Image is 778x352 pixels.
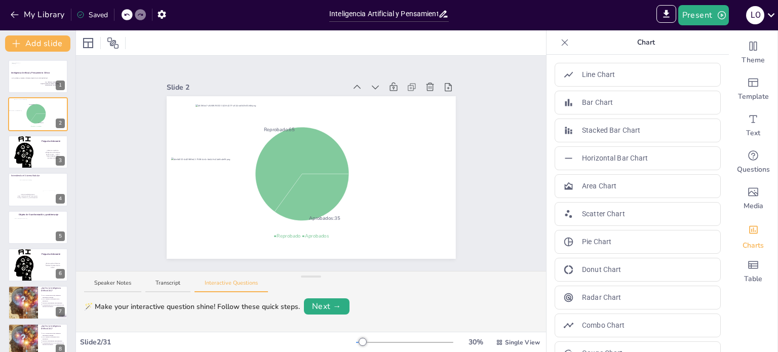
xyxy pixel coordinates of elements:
[737,165,770,175] span: Questions
[582,97,613,108] p: Bar Chart
[582,264,621,275] p: Donut Chart
[45,85,56,86] span: [GEOGRAPHIC_DATA]
[56,194,65,204] div: 4
[304,298,349,315] button: Next →
[107,37,119,49] span: Position
[744,274,762,284] span: Table
[505,338,540,347] span: Single View
[738,92,769,102] span: Template
[21,194,34,195] span: Trabajo multidisciplinario
[305,232,329,239] span: Aprobados
[80,337,356,347] div: Slide 2 / 31
[8,97,68,131] div: 46156dc7-a5/83576022-2428-4277-a314-ea6b1fe01e9d.png4de3d010-4d/038ffe41-7598-4e1c-bb44-fc41ab5c4...
[277,232,300,239] span: Reprobado
[38,122,44,124] text: Aprobados : 35
[43,304,64,307] p: La integración de la IA es esencial en la educación moderna.
[582,320,625,331] p: Combo Chart
[573,30,719,55] p: Chart
[56,269,65,279] div: 6
[744,201,763,211] span: Media
[5,35,70,52] button: Add slide
[746,5,764,25] button: L O
[29,104,35,105] text: Reprobado : 65
[41,83,61,85] span: Departamento de Sistemas Biológicos
[463,337,488,347] div: 30 %
[329,7,438,21] input: Insert title
[582,237,611,247] p: Pie Chart
[729,253,777,290] div: Add a table
[31,126,36,127] span: Reprobado
[45,82,56,83] span: Dra. [PERSON_NAME]
[582,69,615,80] p: Line Chart
[729,217,777,253] div: Add charts and graphs
[678,5,729,25] button: Present
[41,287,65,292] p: ¿Qué es la Inteligencia Artificial (IA)?
[56,81,65,90] div: 1
[264,126,295,133] text: Reprobado : 65
[729,144,777,180] div: Get real-time input from your audience
[729,71,777,107] div: Add ready made slides
[742,55,765,65] span: Theme
[582,209,625,219] p: Scatter Chart
[8,7,69,23] button: My Library
[582,181,616,191] p: Area Chart
[80,35,96,51] div: Layout
[84,279,141,293] button: Speaker Notes
[45,263,61,268] p: ¿Cómo ayuda el Sistema Modular al pensamiento crítico?
[11,72,50,74] strong: Inteligencia Artificial y Pensamiento Crítico
[309,215,340,221] text: Aprobados : 35
[45,149,61,159] p: ¿Estamos usando la inteligencia artificial para pensar mejor… o para dejar de pensar por nosotros...
[18,195,37,197] span: Visión constructivista del conocimiento
[8,286,68,319] div: 7
[8,211,68,244] div: Objeto de Transformación y problema eje79abf855-67/c43a0273-1f89-45f5-9337-fed1754e19f8.pngd6dec7...
[8,60,68,93] div: Inteligencia Artificial y Pensamiento CríticoLa IA ¿Aliada o amenaza al Sistema Modular de la UAM...
[56,156,65,166] div: 3
[145,279,190,293] button: Transcript
[56,307,65,317] div: 7
[746,128,760,138] span: Text
[43,340,64,342] p: Facilita el aprendizaje personalizado.
[582,125,640,136] p: Stacked Bar Chart
[8,173,68,206] div: Entendiendo el Sistema Modulareec932cc-a6/5c6d3e03-b17a-4fd8-8c7f-a0c6ea926699.pnga9dc1f72-c3/7f4...
[729,107,777,144] div: Add text boxes
[43,302,64,304] p: Facilita el aprendizaje personalizado.
[11,175,40,177] span: Entendiendo el Sistema Modular
[743,241,764,251] span: Charts
[56,231,65,241] div: 5
[17,197,37,199] span: Trabajo colaborativo y multidisciplinario
[76,10,108,20] div: Saved
[582,292,621,303] p: Radar Chart
[84,301,300,312] div: 🪄 Make your interactive question shine! Follow these quick steps.
[8,135,68,169] div: https://images.pexels.com/photos/8849295/pexels-photo-8849295.jpegPregunta detonante¿Estamos usan...
[167,82,346,93] div: Slide 2
[746,6,764,24] div: L O
[729,34,777,71] div: Change the overall theme
[41,325,65,330] p: ¿Qué es la Inteligencia Artificial (IA)?
[19,213,58,216] span: Objeto de Transformación y problema eje
[8,248,68,282] div: https://images.pexels.com/photos/8849295/pexels-photo-8849295.jpegPregunta detonante¿Cómo ayuda e...
[582,153,648,164] p: Horizontal Bar Chart
[12,77,48,79] span: La IA ¿Aliada o amenaza al Sistema Modular de la UAM-Xochimilco?
[56,119,65,128] div: 2
[36,126,42,127] span: Aprobados
[656,5,676,25] span: Export to PowerPoint
[729,180,777,217] div: Add images, graphics, shapes or video
[194,279,268,293] button: Interactive Questions
[43,342,64,345] p: La integración de la IA es esencial en la educación moderna.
